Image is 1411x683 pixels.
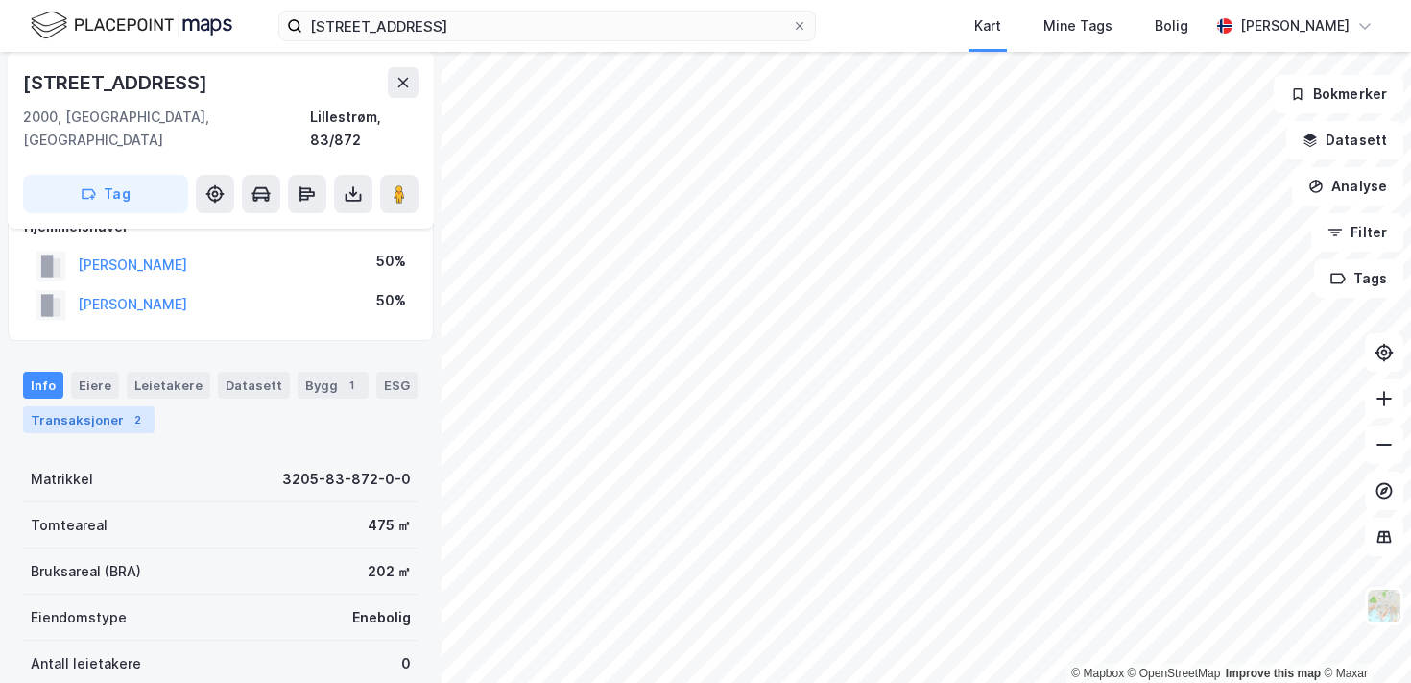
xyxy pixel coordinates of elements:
[128,410,147,429] div: 2
[23,372,63,399] div: Info
[1292,167,1403,206] button: Analyse
[302,12,792,40] input: Søk på adresse, matrikkel, gårdeiere, leietakere eller personer
[1286,121,1403,159] button: Datasett
[376,372,418,399] div: ESG
[31,9,232,42] img: logo.f888ab2527a4732fd821a326f86c7f29.svg
[31,606,127,629] div: Eiendomstype
[352,606,411,629] div: Enebolig
[71,372,119,399] div: Eiere
[342,376,361,395] div: 1
[310,106,419,152] div: Lillestrøm, 83/872
[1226,667,1321,680] a: Improve this map
[23,175,188,213] button: Tag
[1071,667,1124,680] a: Mapbox
[1274,75,1403,113] button: Bokmerker
[1240,14,1350,37] div: [PERSON_NAME]
[1128,667,1221,680] a: OpenStreetMap
[1311,213,1403,252] button: Filter
[31,560,141,583] div: Bruksareal (BRA)
[974,14,1001,37] div: Kart
[23,67,211,98] div: [STREET_ADDRESS]
[368,514,411,537] div: 475 ㎡
[23,406,155,433] div: Transaksjoner
[31,514,108,537] div: Tomteareal
[31,652,141,675] div: Antall leietakere
[1314,259,1403,298] button: Tags
[1043,14,1112,37] div: Mine Tags
[376,289,406,312] div: 50%
[376,250,406,273] div: 50%
[1366,588,1402,624] img: Z
[1155,14,1188,37] div: Bolig
[401,652,411,675] div: 0
[282,468,411,491] div: 3205-83-872-0-0
[218,372,290,399] div: Datasett
[31,468,93,491] div: Matrikkel
[1315,591,1411,683] div: Kontrollprogram for chat
[127,372,210,399] div: Leietakere
[298,372,369,399] div: Bygg
[368,560,411,583] div: 202 ㎡
[1315,591,1411,683] iframe: Chat Widget
[23,106,310,152] div: 2000, [GEOGRAPHIC_DATA], [GEOGRAPHIC_DATA]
